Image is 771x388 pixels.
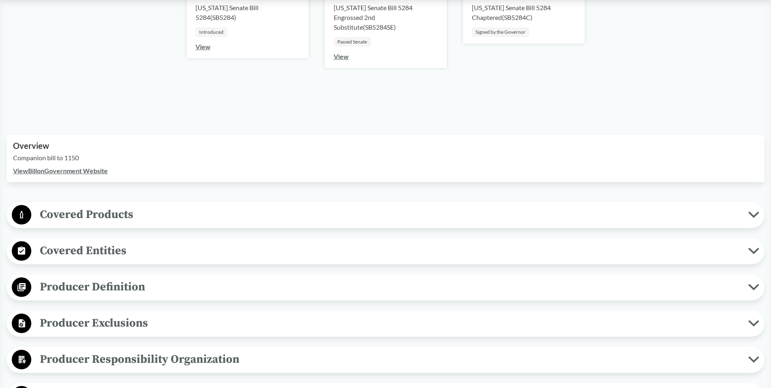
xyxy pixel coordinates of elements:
a: View [334,52,349,60]
button: Producer Responsibility Organization [9,349,762,370]
h2: Overview [13,141,758,150]
a: ViewBillonGovernment Website [13,167,108,174]
span: Covered Entities [31,242,748,260]
span: Producer Responsibility Organization [31,350,748,368]
p: Companion bill to 1150 [13,153,758,163]
button: Covered Entities [9,241,762,262]
div: Passed Senate [334,37,371,47]
div: [US_STATE] Senate Bill 5284 Chaptered ( SB5284C ) [472,3,576,22]
div: [US_STATE] Senate Bill 5284 ( SB5284 ) [195,3,300,22]
button: Covered Products [9,205,762,225]
span: Producer Exclusions [31,314,748,332]
div: [US_STATE] Senate Bill 5284 Engrossed 2nd Substitute ( SB5284SE ) [334,3,438,32]
button: Producer Definition [9,277,762,298]
span: Producer Definition [31,278,748,296]
div: Introduced [195,27,227,37]
span: Covered Products [31,205,748,224]
div: Signed by the Governor [472,27,529,37]
button: Producer Exclusions [9,313,762,334]
a: View [195,43,211,50]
